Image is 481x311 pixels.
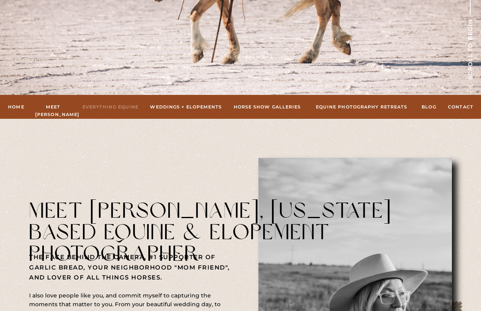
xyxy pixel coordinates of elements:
[447,103,474,110] a: Contact
[29,200,420,243] h1: Meet [PERSON_NAME], [US_STATE] Based Equine & Elopement Photographer
[421,103,437,110] a: Blog
[8,103,25,110] a: Home
[35,103,71,110] a: Meet [PERSON_NAME]
[29,252,231,282] h3: The face behind the camera, #1 supporter of garlic bread, your neighborhood "mom friend", and lov...
[313,103,410,110] a: Equine Photography Retreats
[81,103,140,110] a: Everything Equine
[150,103,222,110] a: Weddings + Elopements
[466,10,475,80] div: Scroll To Begin
[232,103,302,110] a: hORSE sHOW gALLERIES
